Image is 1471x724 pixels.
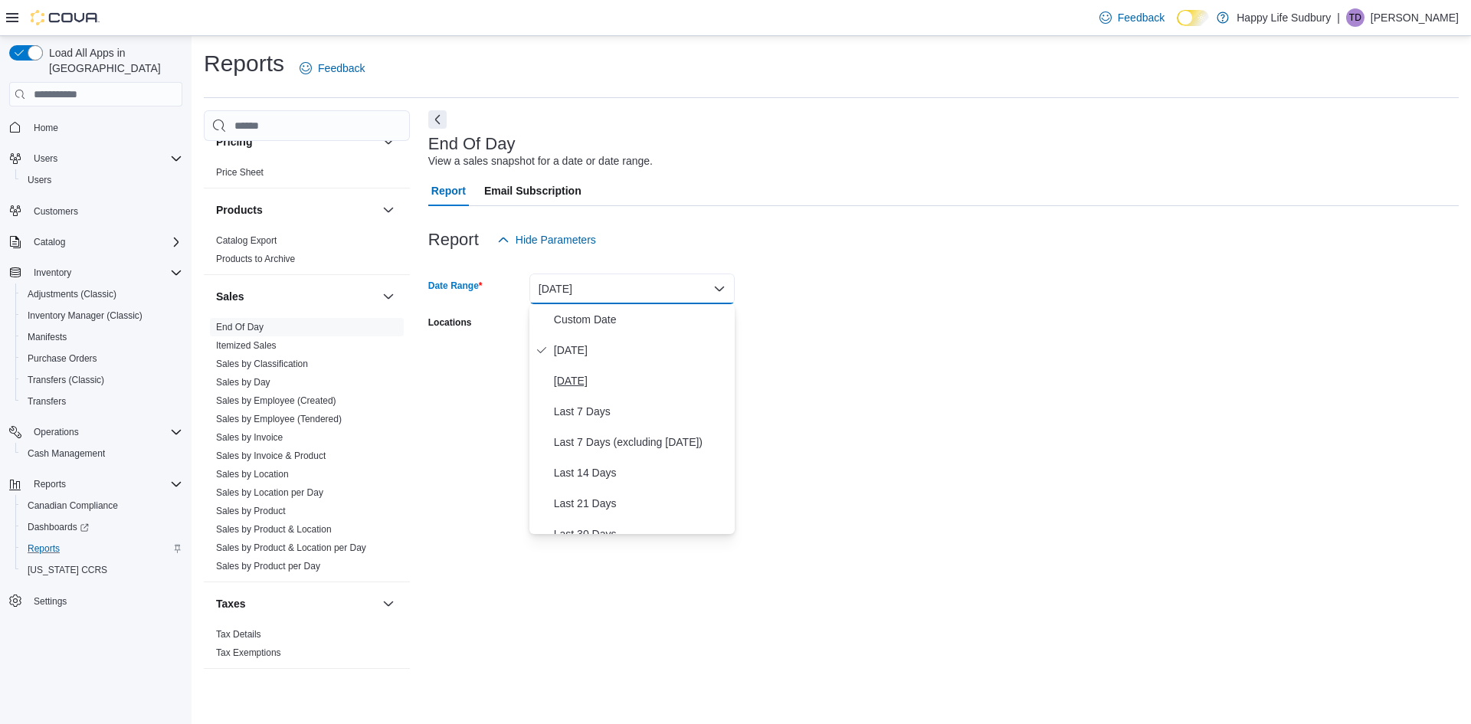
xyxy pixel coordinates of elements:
button: Inventory [28,264,77,282]
span: Last 14 Days [554,464,729,482]
a: End Of Day [216,322,264,333]
a: Sales by Employee (Tendered) [216,414,342,424]
span: Settings [34,595,67,608]
button: Customers [3,200,188,222]
span: Last 30 Days [554,525,729,543]
span: Home [28,117,182,136]
h3: Taxes [216,596,246,611]
label: Locations [428,316,472,329]
a: Settings [28,592,73,611]
span: Purchase Orders [28,352,97,365]
span: Transfers [28,395,66,408]
p: | [1337,8,1340,27]
div: Sales [204,318,410,581]
button: Inventory Manager (Classic) [15,305,188,326]
button: Hide Parameters [491,224,602,255]
span: Transfers (Classic) [21,371,182,389]
a: Feedback [293,53,371,84]
label: Date Range [428,280,483,292]
button: Canadian Compliance [15,495,188,516]
a: Canadian Compliance [21,496,124,515]
a: Sales by Product [216,506,286,516]
span: Feedback [318,61,365,76]
span: Sales by Invoice [216,431,283,444]
span: Canadian Compliance [28,500,118,512]
a: Adjustments (Classic) [21,285,123,303]
button: [US_STATE] CCRS [15,559,188,581]
span: Sales by Product [216,505,286,517]
a: Customers [28,202,84,221]
button: [DATE] [529,274,735,304]
a: Sales by Employee (Created) [216,395,336,406]
span: Users [28,149,182,168]
button: Reports [15,538,188,559]
button: Transfers (Classic) [15,369,188,391]
span: Transfers [21,392,182,411]
span: Report [431,175,466,206]
div: View a sales snapshot for a date or date range. [428,153,653,169]
span: Manifests [28,331,67,343]
a: Sales by Product & Location [216,524,332,535]
button: Settings [3,590,188,612]
button: Taxes [216,596,376,611]
span: Sales by Location per Day [216,486,323,499]
a: Inventory Manager (Classic) [21,306,149,325]
button: Operations [28,423,85,441]
span: Last 21 Days [554,494,729,513]
span: Last 7 Days (excluding [DATE]) [554,433,729,451]
button: Users [15,169,188,191]
span: Users [28,174,51,186]
span: Sales by Product per Day [216,560,320,572]
span: Users [34,152,57,165]
button: Users [3,148,188,169]
h3: Sales [216,289,244,304]
button: Cash Management [15,443,188,464]
button: Transfers [15,391,188,412]
a: Reports [21,539,66,558]
p: Happy Life Sudbury [1237,8,1331,27]
span: Catalog [28,233,182,251]
span: Hide Parameters [516,232,596,247]
a: Itemized Sales [216,340,277,351]
span: Settings [28,591,182,611]
button: Pricing [216,134,376,149]
a: Feedback [1093,2,1171,33]
button: Home [3,116,188,138]
h3: End Of Day [428,135,516,153]
a: Manifests [21,328,73,346]
a: Sales by Product & Location per Day [216,542,366,553]
span: Customers [34,205,78,218]
span: Sales by Invoice & Product [216,450,326,462]
span: Sales by Product & Location [216,523,332,536]
a: Catalog Export [216,235,277,246]
button: Inventory [3,262,188,283]
span: Sales by Classification [216,358,308,370]
div: Select listbox [529,304,735,534]
span: Operations [28,423,182,441]
a: Sales by Product per Day [216,561,320,572]
h3: Pricing [216,134,252,149]
span: Inventory Manager (Classic) [28,310,143,322]
a: Dashboards [21,518,95,536]
span: TD [1349,8,1361,27]
button: Catalog [3,231,188,253]
span: Manifests [21,328,182,346]
span: Sales by Employee (Tendered) [216,413,342,425]
button: Reports [3,473,188,495]
span: Sales by Product & Location per Day [216,542,366,554]
button: Sales [379,287,398,306]
button: Manifests [15,326,188,348]
span: Reports [28,475,182,493]
span: [DATE] [554,372,729,390]
button: Reports [28,475,72,493]
button: Operations [3,421,188,443]
a: Price Sheet [216,167,264,178]
a: Tax Exemptions [216,647,281,658]
a: Sales by Classification [216,359,308,369]
span: Adjustments (Classic) [28,288,116,300]
span: Home [34,122,58,134]
button: Adjustments (Classic) [15,283,188,305]
span: Operations [34,426,79,438]
button: Products [379,201,398,219]
h1: Reports [204,48,284,79]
